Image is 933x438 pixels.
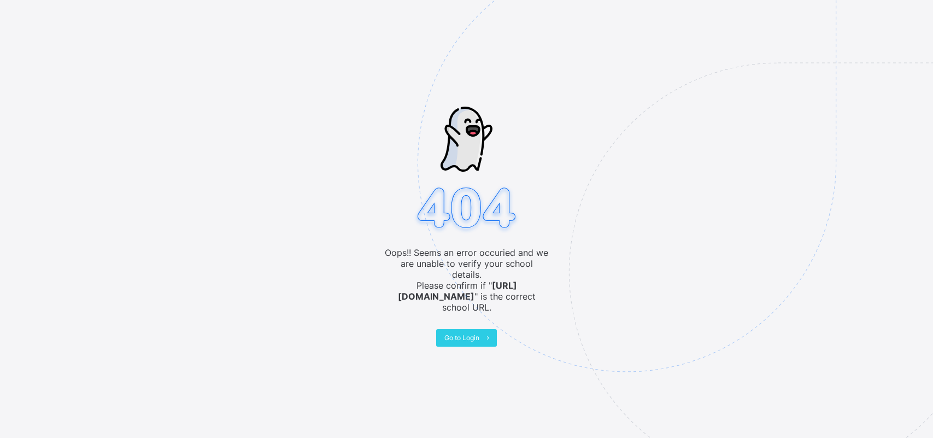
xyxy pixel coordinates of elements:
span: Please confirm if " " is the correct school URL. [385,280,549,313]
span: Oops!! Seems an error occuried and we are unable to verify your school details. [385,247,549,280]
b: [URL][DOMAIN_NAME] [398,280,517,302]
span: Go to Login [444,334,479,342]
img: 404.8bbb34c871c4712298a25e20c4dc75c7.svg [413,184,521,234]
